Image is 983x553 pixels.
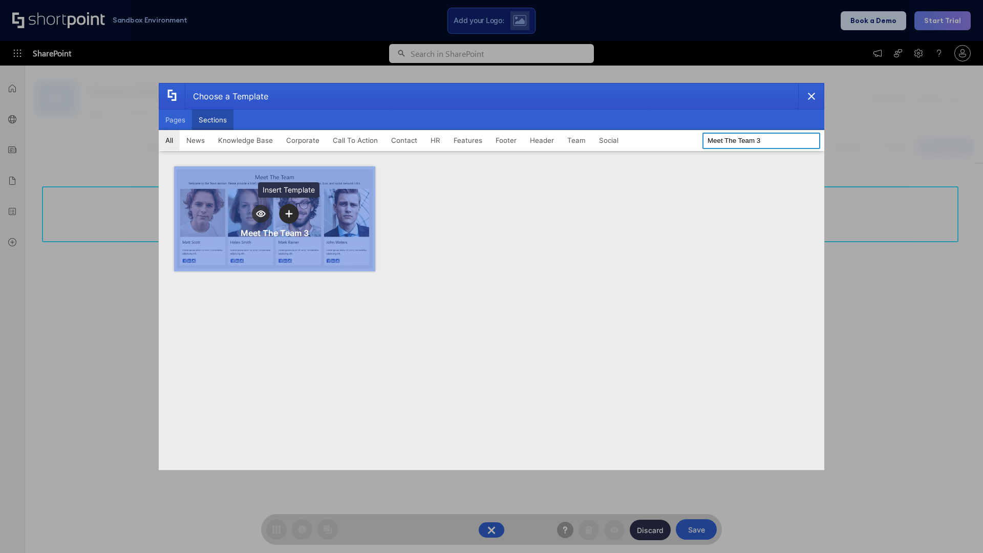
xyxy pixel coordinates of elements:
[592,130,625,151] button: Social
[523,130,561,151] button: Header
[702,133,820,149] input: Search
[192,110,233,130] button: Sections
[159,83,824,470] div: template selector
[241,228,309,238] div: Meet The Team 3
[159,110,192,130] button: Pages
[280,130,326,151] button: Corporate
[180,130,211,151] button: News
[561,130,592,151] button: Team
[159,130,180,151] button: All
[185,83,268,109] div: Choose a Template
[932,504,983,553] iframe: Chat Widget
[211,130,280,151] button: Knowledge Base
[424,130,447,151] button: HR
[384,130,424,151] button: Contact
[326,130,384,151] button: Call To Action
[447,130,489,151] button: Features
[489,130,523,151] button: Footer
